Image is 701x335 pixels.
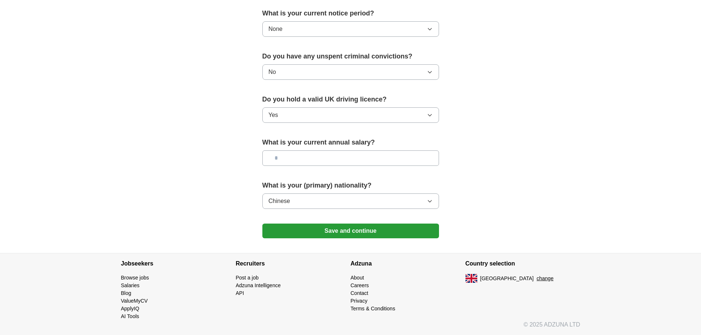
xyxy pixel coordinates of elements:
[262,181,439,190] label: What is your (primary) nationality?
[262,193,439,209] button: Chinese
[121,306,139,311] a: ApplyIQ
[269,111,278,120] span: Yes
[351,298,368,304] a: Privacy
[262,224,439,238] button: Save and continue
[351,306,395,311] a: Terms & Conditions
[236,275,259,281] a: Post a job
[262,64,439,80] button: No
[121,298,148,304] a: ValueMyCV
[465,253,580,274] h4: Country selection
[262,21,439,37] button: None
[480,275,534,282] span: [GEOGRAPHIC_DATA]
[121,282,140,288] a: Salaries
[465,274,477,283] img: UK flag
[262,51,439,61] label: Do you have any unspent criminal convictions?
[121,275,149,281] a: Browse jobs
[269,197,290,206] span: Chinese
[262,107,439,123] button: Yes
[269,68,276,76] span: No
[262,138,439,147] label: What is your current annual salary?
[537,275,553,282] button: change
[351,290,368,296] a: Contact
[121,290,131,296] a: Blog
[269,25,283,33] span: None
[236,282,281,288] a: Adzuna Intelligence
[236,290,244,296] a: API
[351,275,364,281] a: About
[351,282,369,288] a: Careers
[115,320,586,335] div: © 2025 ADZUNA LTD
[262,8,439,18] label: What is your current notice period?
[262,95,439,104] label: Do you hold a valid UK driving licence?
[121,313,139,319] a: AI Tools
